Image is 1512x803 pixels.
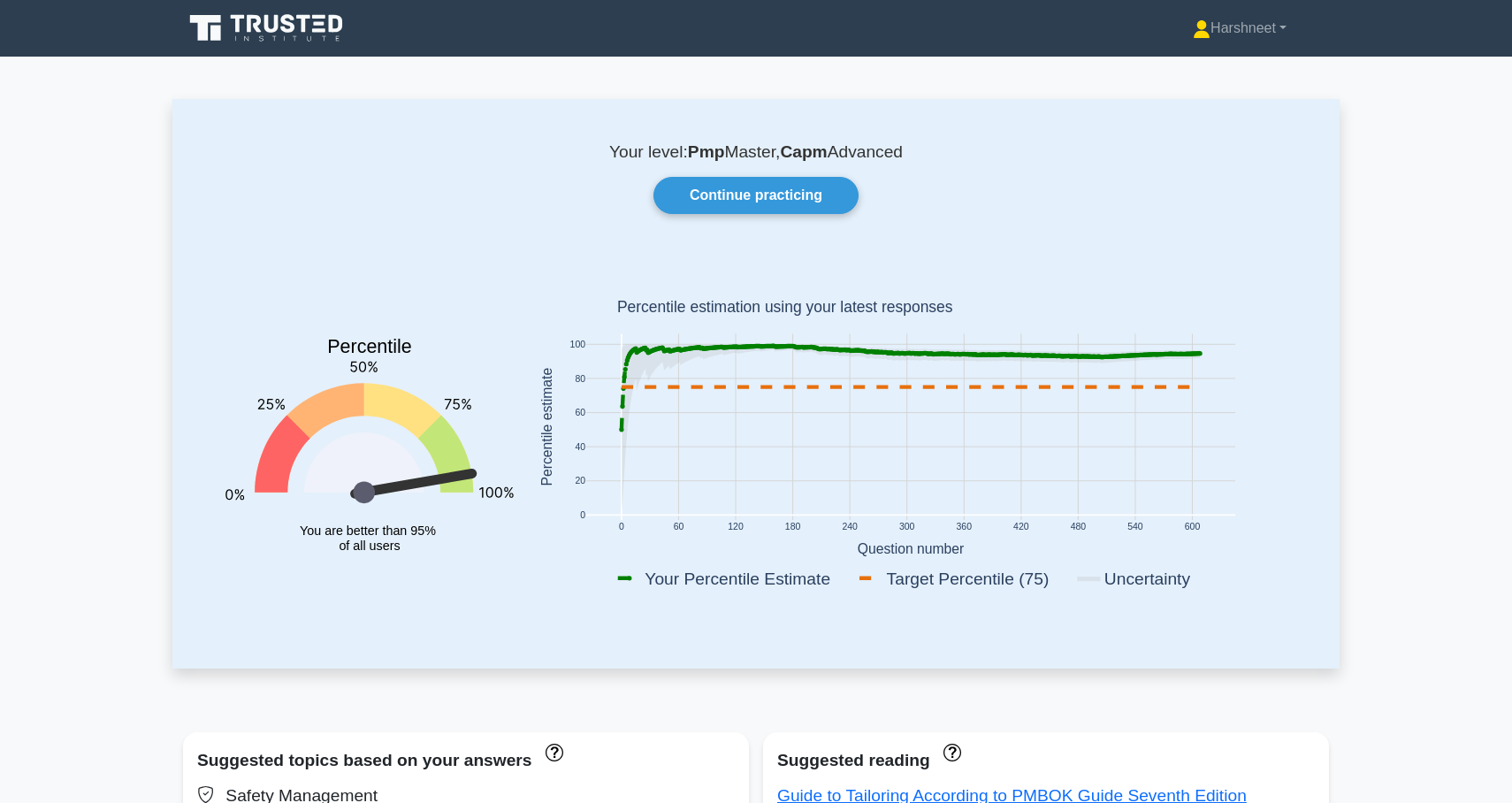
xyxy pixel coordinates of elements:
[1127,523,1143,532] text: 540
[785,523,801,532] text: 180
[575,477,585,486] text: 20
[539,368,554,486] text: Percentile estimate
[780,142,827,161] b: Capm
[842,523,858,532] text: 240
[570,340,586,349] text: 100
[575,409,585,418] text: 60
[619,523,624,532] text: 0
[617,299,953,317] text: Percentile estimation using your latest responses
[728,523,744,532] text: 120
[1150,11,1329,46] a: Harshneet
[327,337,412,358] text: Percentile
[939,742,961,761] a: These concepts have been answered less than 50% correct. The guides disapear when you answer ques...
[858,541,965,556] text: Question number
[688,142,725,161] b: Pmp
[1013,523,1029,532] text: 420
[300,524,436,538] tspan: You are better than 95%
[899,523,915,532] text: 300
[1071,523,1087,532] text: 480
[674,523,684,532] text: 60
[215,141,1297,163] p: Your level: Master, Advanced
[957,523,973,532] text: 360
[339,539,400,553] tspan: of all users
[541,742,563,761] a: These topics have been answered less than 50% correct. Topics disapear when you answer questions ...
[1185,523,1201,532] text: 600
[653,177,859,214] a: Continue practicing
[197,746,735,775] div: Suggested topics based on your answers
[575,442,585,452] text: 40
[575,374,585,384] text: 80
[777,746,1315,775] div: Suggested reading
[580,510,585,520] text: 0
